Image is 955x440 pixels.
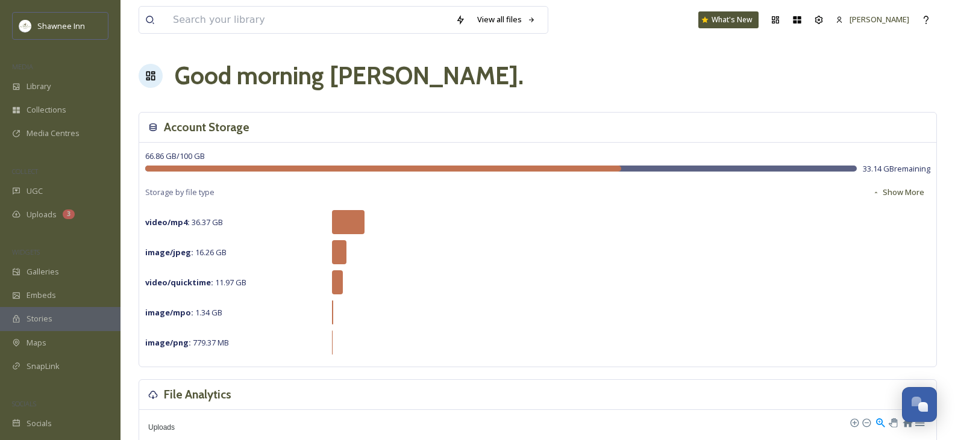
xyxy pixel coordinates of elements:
div: Panning [889,418,896,426]
span: SnapLink [27,361,60,372]
span: Collections [27,104,66,116]
strong: image/mpo : [145,307,193,318]
span: 33.14 GB remaining [863,163,930,175]
span: COLLECT [12,167,38,176]
strong: video/quicktime : [145,277,213,288]
button: Open Chat [902,387,937,422]
h3: File Analytics [164,386,231,403]
span: 36.37 GB [145,217,223,228]
span: 66.86 GB / 100 GB [145,150,205,161]
div: Menu [914,417,924,427]
span: Embeds [27,290,56,301]
span: Library [27,81,51,92]
span: Storage by file type [145,187,214,198]
span: WIDGETS [12,247,40,256]
div: Zoom Out [862,418,870,426]
span: Shawnee Inn [37,20,85,31]
span: Uploads [139,423,175,432]
span: 1.34 GB [145,307,222,318]
span: Uploads [27,209,57,220]
span: 16.26 GB [145,247,227,258]
span: UGC [27,185,43,197]
h3: Account Storage [164,119,249,136]
a: [PERSON_NAME] [830,8,915,31]
div: Zoom In [850,418,858,426]
span: MEDIA [12,62,33,71]
span: 779.37 MB [145,337,229,348]
span: 11.97 GB [145,277,246,288]
span: Media Centres [27,128,80,139]
a: View all files [471,8,542,31]
img: shawnee-300x300.jpg [19,20,31,32]
span: Socials [27,418,52,429]
span: SOCIALS [12,399,36,408]
span: [PERSON_NAME] [850,14,909,25]
h1: Good morning [PERSON_NAME] . [175,58,524,94]
a: What's New [698,11,759,28]
strong: image/jpeg : [145,247,193,258]
div: Reset Zoom [902,417,912,427]
span: Maps [27,337,46,349]
span: Galleries [27,266,59,277]
div: Selection Zoom [875,417,885,427]
div: 3 [63,209,75,219]
input: Search your library [167,7,449,33]
button: Show More [866,181,930,204]
span: Stories [27,313,52,324]
strong: video/mp4 : [145,217,190,228]
strong: image/png : [145,337,191,348]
